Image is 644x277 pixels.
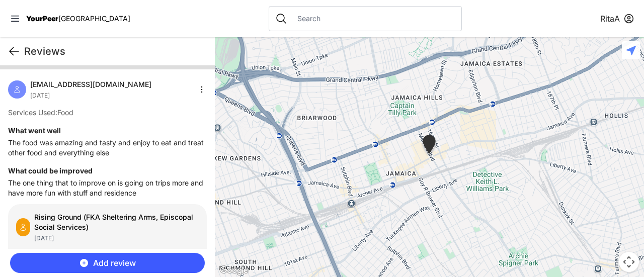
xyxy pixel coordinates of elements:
[8,166,207,176] h4: What could be improved
[30,79,151,89] span: [EMAIL_ADDRESS][DOMAIN_NAME]
[600,13,634,25] button: RitaA
[34,212,199,232] div: Rising Ground (FKA Sheltering Arms, Episcopal Social Services)
[58,14,130,23] span: [GEOGRAPHIC_DATA]
[217,264,251,277] a: Open this area in Google Maps (opens a new window)
[291,14,455,24] input: Search
[217,264,251,277] img: Google
[24,44,207,58] h1: Reviews
[417,131,442,161] div: Jamaica DYCD Youth Drop-in Center - Safe Space (grey door between Tabernacle of Prayer and Hot Po...
[619,252,639,272] button: Map camera controls
[93,257,136,269] span: Add review
[26,16,130,22] a: YourPeer[GEOGRAPHIC_DATA]
[8,178,207,198] p: The one thing that to improve on is going on trips more and have more fun with stuff and residence
[8,108,57,117] span: Services Used:
[8,126,207,136] h4: What went well
[26,14,58,23] span: YourPeer
[34,234,199,242] div: [DATE]
[57,108,73,117] span: Food
[30,91,151,100] div: [DATE]
[10,253,205,273] button: Add review
[8,138,207,158] p: The food was amazing and tasty and enjoy to eat and treat other food and everything else
[600,13,620,25] span: RitaA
